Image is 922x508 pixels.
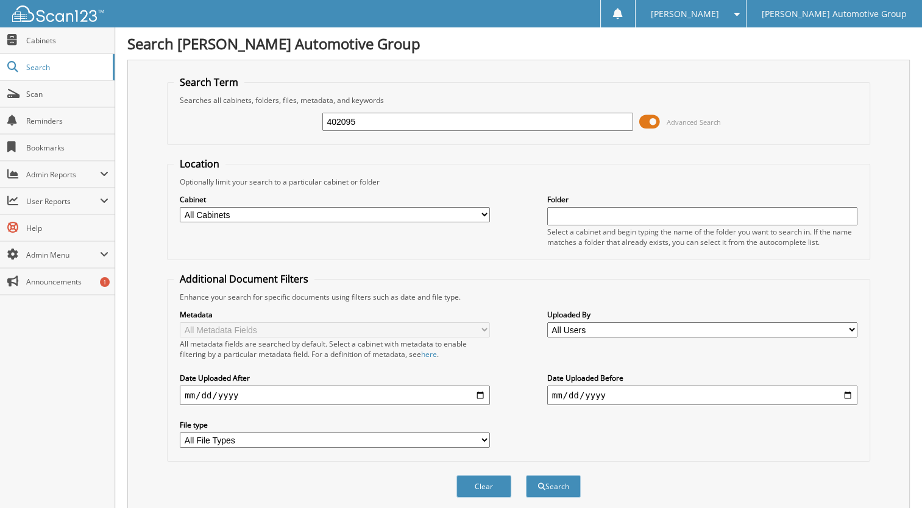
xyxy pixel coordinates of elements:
[762,10,907,18] span: [PERSON_NAME] Automotive Group
[174,177,863,187] div: Optionally limit your search to a particular cabinet or folder
[26,35,108,46] span: Cabinets
[667,118,721,127] span: Advanced Search
[26,62,107,72] span: Search
[547,227,857,247] div: Select a cabinet and begin typing the name of the folder you want to search in. If the name match...
[174,272,314,286] legend: Additional Document Filters
[421,349,437,359] a: here
[861,450,922,508] iframe: Chat Widget
[26,223,108,233] span: Help
[26,169,100,180] span: Admin Reports
[12,5,104,22] img: scan123-logo-white.svg
[174,292,863,302] div: Enhance your search for specific documents using filters such as date and file type.
[174,95,863,105] div: Searches all cabinets, folders, files, metadata, and keywords
[26,277,108,287] span: Announcements
[547,373,857,383] label: Date Uploaded Before
[100,277,110,287] div: 1
[547,309,857,320] label: Uploaded By
[180,386,490,405] input: start
[127,34,910,54] h1: Search [PERSON_NAME] Automotive Group
[26,89,108,99] span: Scan
[456,475,511,498] button: Clear
[180,373,490,383] label: Date Uploaded After
[174,76,244,89] legend: Search Term
[26,143,108,153] span: Bookmarks
[180,339,490,359] div: All metadata fields are searched by default. Select a cabinet with metadata to enable filtering b...
[180,309,490,320] label: Metadata
[180,194,490,205] label: Cabinet
[174,157,225,171] legend: Location
[26,116,108,126] span: Reminders
[180,420,490,430] label: File type
[526,475,581,498] button: Search
[547,386,857,405] input: end
[26,250,100,260] span: Admin Menu
[651,10,719,18] span: [PERSON_NAME]
[547,194,857,205] label: Folder
[26,196,100,206] span: User Reports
